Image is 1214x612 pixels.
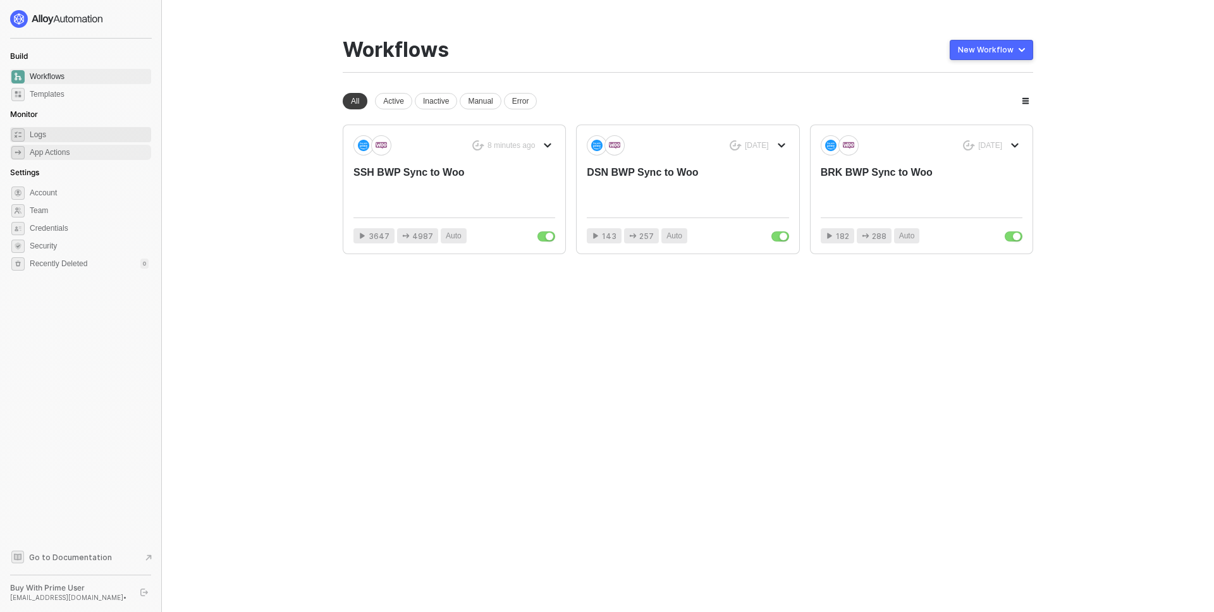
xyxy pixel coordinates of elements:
span: 143 [602,230,616,242]
span: credentials [11,222,25,235]
a: Knowledge Base [10,549,152,565]
div: Buy With Prime User [10,583,129,593]
div: All [343,93,367,109]
span: Build [10,51,28,61]
span: Auto [446,230,462,242]
span: Auto [899,230,915,242]
div: [EMAIL_ADDRESS][DOMAIN_NAME] • [10,593,129,602]
span: icon-arrow-down [778,142,785,149]
span: icon-logs [11,128,25,142]
span: team [11,204,25,217]
span: Recently Deleted [30,259,87,269]
span: logout [140,589,148,596]
span: Account [30,185,149,200]
div: Inactive [415,93,457,109]
span: dashboard [11,70,25,83]
span: Monitor [10,109,38,119]
div: BRK BWP Sync to Woo [821,166,982,207]
span: 4987 [412,230,433,242]
div: Active [375,93,412,109]
a: logo [10,10,151,28]
span: icon-app-actions [629,232,637,240]
span: icon-app-actions [862,232,869,240]
div: 8 minutes ago [487,140,535,151]
button: New Workflow [950,40,1033,60]
img: icon [376,140,387,151]
span: icon-app-actions [402,232,410,240]
img: icon [609,140,620,151]
div: App Actions [30,147,70,158]
div: Workflows [343,38,449,62]
span: 288 [872,230,886,242]
span: icon-arrow-down [544,142,551,149]
span: icon-success-page [472,140,484,151]
div: New Workflow [958,45,1014,55]
span: documentation [11,551,24,563]
span: Workflows [30,69,149,84]
span: Credentials [30,221,149,236]
span: document-arrow [142,551,155,564]
div: SSH BWP Sync to Woo [353,166,515,207]
div: Error [504,93,537,109]
span: Security [30,238,149,254]
img: icon [358,140,369,151]
span: icon-app-actions [11,146,25,159]
span: security [11,240,25,253]
span: 257 [639,230,654,242]
span: Settings [10,168,39,177]
div: [DATE] [745,140,769,151]
span: icon-success-page [730,140,742,151]
div: DSN BWP Sync to Woo [587,166,748,207]
img: logo [10,10,104,28]
span: marketplace [11,88,25,101]
span: settings [11,187,25,200]
span: 182 [836,230,849,242]
span: Auto [666,230,682,242]
img: icon [843,140,854,151]
span: icon-arrow-down [1011,142,1019,149]
span: Logs [30,127,149,142]
img: icon [825,140,837,151]
div: [DATE] [978,140,1002,151]
span: icon-success-page [963,140,975,151]
img: icon [591,140,603,151]
span: settings [11,257,25,271]
span: Team [30,203,149,218]
span: Go to Documentation [29,552,112,563]
div: 0 [140,259,149,269]
span: 3647 [369,230,389,242]
div: Manual [460,93,501,109]
span: Templates [30,87,149,102]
